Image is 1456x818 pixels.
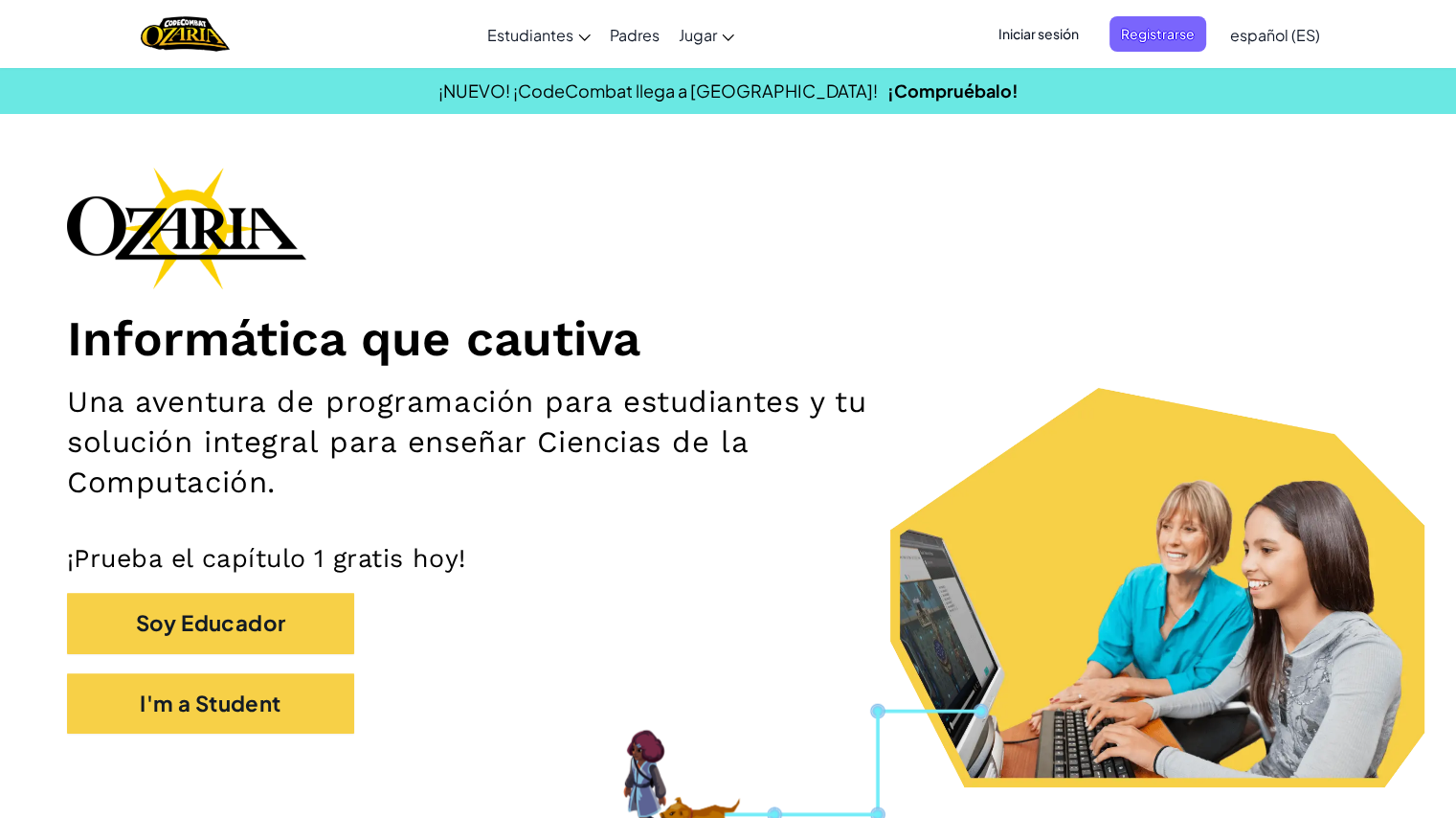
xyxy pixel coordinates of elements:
a: ¡Compruébalo! [887,80,1019,102]
button: Iniciar sesión [987,16,1090,52]
a: Padres [600,9,669,60]
img: Ozaria branding logo [67,167,306,289]
button: Registrarse [1109,16,1206,52]
h2: Una aventura de programación para estudiantes y tu solución integral para enseñar Ciencias de la ... [67,382,952,504]
img: Home [141,14,230,54]
span: Jugar [679,25,717,45]
a: Jugar [669,9,744,60]
p: ¡Prueba el capítulo 1 gratis hoy! [67,542,1389,574]
span: español (ES) [1230,25,1320,45]
span: Estudiantes [487,25,573,45]
a: español (ES) [1221,9,1330,60]
button: Soy Educador [67,593,354,653]
span: ¡NUEVO! ¡CodeCombat llega a [GEOGRAPHIC_DATA]! [438,80,878,102]
a: Ozaria by CodeCombat logo [141,14,230,54]
button: I'm a Student [67,673,354,734]
a: Estudiantes [478,9,600,60]
h1: Informática que cautiva [67,308,1389,368]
